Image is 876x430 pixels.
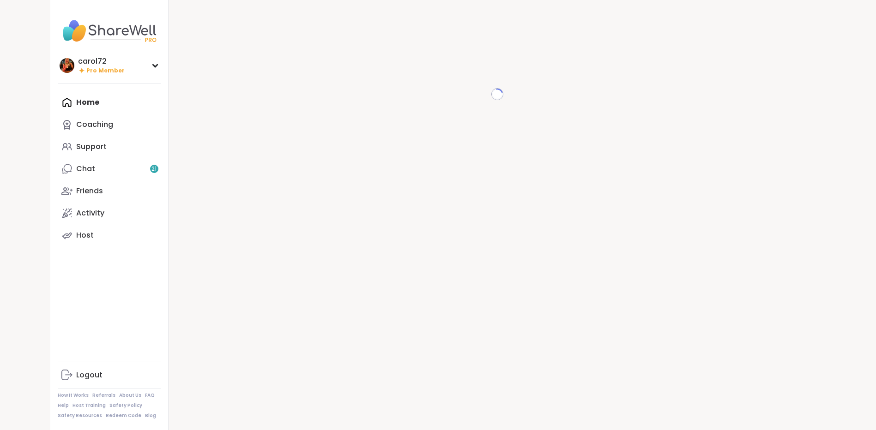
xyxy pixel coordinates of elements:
a: Help [58,402,69,409]
a: Chat21 [58,158,161,180]
a: Host Training [72,402,106,409]
div: Coaching [76,119,113,130]
a: Referrals [92,392,115,399]
div: Activity [76,208,104,218]
div: Chat [76,164,95,174]
a: How It Works [58,392,89,399]
span: Pro Member [86,67,125,75]
a: Support [58,136,161,158]
a: Blog [145,412,156,419]
div: Host [76,230,94,240]
a: Safety Resources [58,412,102,419]
div: Support [76,142,107,152]
a: Coaching [58,113,161,136]
img: ShareWell Nav Logo [58,15,161,47]
a: FAQ [145,392,155,399]
a: Activity [58,202,161,224]
a: Logout [58,364,161,386]
span: 21 [151,165,157,173]
a: Safety Policy [109,402,142,409]
a: Host [58,224,161,246]
div: Friends [76,186,103,196]
a: About Us [119,392,141,399]
div: carol72 [78,56,125,66]
img: carol72 [60,58,74,73]
a: Redeem Code [106,412,141,419]
div: Logout [76,370,103,380]
a: Friends [58,180,161,202]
